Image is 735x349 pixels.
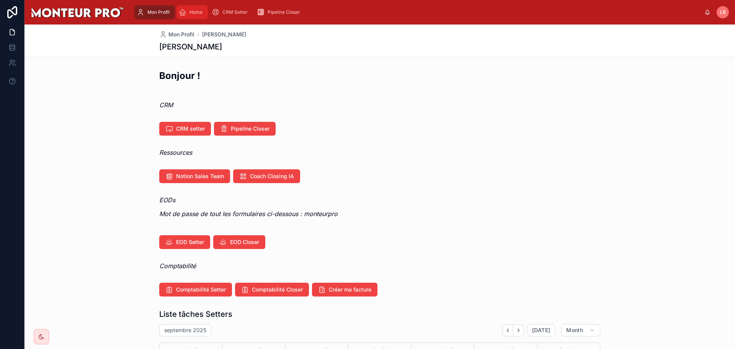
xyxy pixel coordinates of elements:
span: Mon Profil [168,31,194,38]
em: EODs [159,196,175,204]
img: App logo [31,6,124,18]
button: Pipeline Closer [214,122,276,136]
span: Pipeline Closer [231,125,269,133]
span: CRM Setter [222,9,248,15]
h2: septembre 2025 [164,326,206,334]
span: Home [189,9,203,15]
a: [PERSON_NAME] [202,31,246,38]
button: EOD Setter [159,235,210,249]
span: Month [566,327,583,334]
em: Mot de passe de tout les formulaires ci-dessous : monteurpro [159,210,338,218]
button: Month [561,324,600,336]
span: Comptabilité Closer [252,286,303,293]
em: Ressources [159,149,192,156]
button: CRM setter [159,122,211,136]
span: EOD Closer [230,238,259,246]
button: Coach Closing IA [233,169,300,183]
span: [DATE] [532,327,550,334]
span: EOD Setter [176,238,204,246]
span: Notion Sales Team [176,172,224,180]
a: Home [176,5,208,19]
button: Créer ma facture [312,283,377,297]
button: Notion Sales Team [159,169,230,183]
span: CRM setter [176,125,205,133]
a: CRM Setter [209,5,253,19]
span: Pipeline Closer [268,9,300,15]
h1: [PERSON_NAME] [159,41,222,52]
span: Comptabilité Setter [176,286,226,293]
button: Back [502,324,513,336]
span: Coach Closing IA [250,172,294,180]
button: EOD Closer [213,235,265,249]
h1: Liste tâches Setters [159,309,232,320]
div: scrollable content [131,4,704,21]
a: Mon Profil [134,5,175,19]
span: Mon Profil [147,9,170,15]
button: Comptabilité Setter [159,283,232,297]
span: LB [720,9,726,15]
button: Comptabilité Closer [235,283,309,297]
a: Mon Profil [159,31,194,38]
em: Comptabilité [159,262,196,270]
em: CRM [159,101,173,109]
h2: Bonjour ! [159,69,200,82]
button: Next [513,324,524,336]
button: [DATE] [527,324,555,336]
a: Pipeline Closer [255,5,305,19]
span: Créer ma facture [329,286,371,293]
